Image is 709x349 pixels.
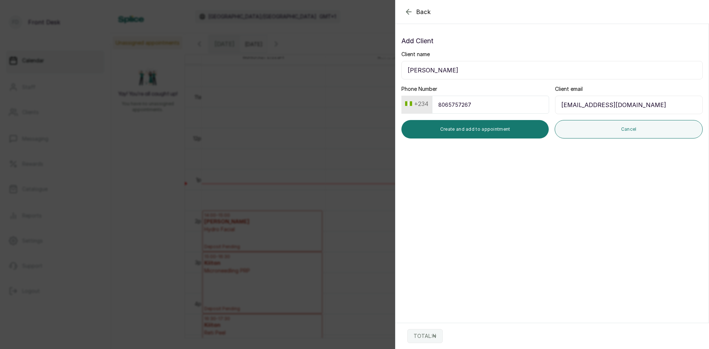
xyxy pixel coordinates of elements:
input: 9151930463 [432,96,549,114]
button: Back [404,7,431,16]
input: Enter client name [401,61,703,79]
p: TOTAL: ₦ [414,332,436,340]
button: Cancel [555,120,703,138]
label: Client name [401,51,430,58]
label: Phone Number [401,85,437,93]
span: Back [416,7,431,16]
button: +234 [402,98,431,110]
p: Add Client [401,36,703,46]
label: Client email [555,85,583,93]
input: email@acme.com [555,96,703,114]
button: Create and add to appointment [401,120,549,138]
